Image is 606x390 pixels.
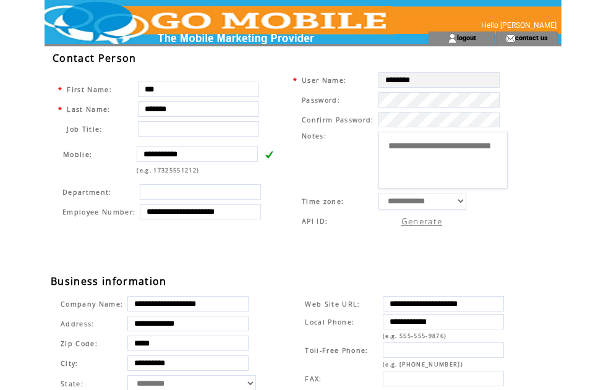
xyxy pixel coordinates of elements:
[481,21,557,30] span: Hello [PERSON_NAME]
[302,217,328,226] span: API ID:
[302,132,326,140] span: Notes:
[61,379,123,388] span: State:
[67,85,112,94] span: First Name:
[305,346,368,355] span: Toll-Free Phone:
[63,150,92,159] span: Mobile:
[61,339,98,348] span: Zip Code:
[302,76,346,85] span: User Name:
[302,96,340,104] span: Password:
[448,33,457,43] img: account_icon.gif
[51,274,167,288] span: Business information
[61,300,123,308] span: Company Name:
[302,197,344,206] span: Time zone:
[53,51,137,65] span: Contact Person
[62,208,135,216] span: Employee Number:
[305,375,322,383] span: FAX:
[305,318,354,326] span: Local Phone:
[137,166,199,174] span: (e.g. 17325551212)
[383,332,446,340] span: (e.g. 555-555-9876)
[515,33,548,41] a: contact us
[67,105,110,114] span: Last Name:
[302,116,374,124] span: Confirm Password:
[305,300,360,308] span: Web Site URL:
[383,360,463,368] span: (e.g. [PHONE_NUMBER])
[265,150,273,159] img: v.gif
[67,125,102,134] span: Job Title:
[61,359,79,368] span: City:
[506,33,515,43] img: contact_us_icon.gif
[62,188,112,197] span: Department:
[61,320,95,328] span: Address:
[457,33,476,41] a: logout
[401,216,443,227] a: Generate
